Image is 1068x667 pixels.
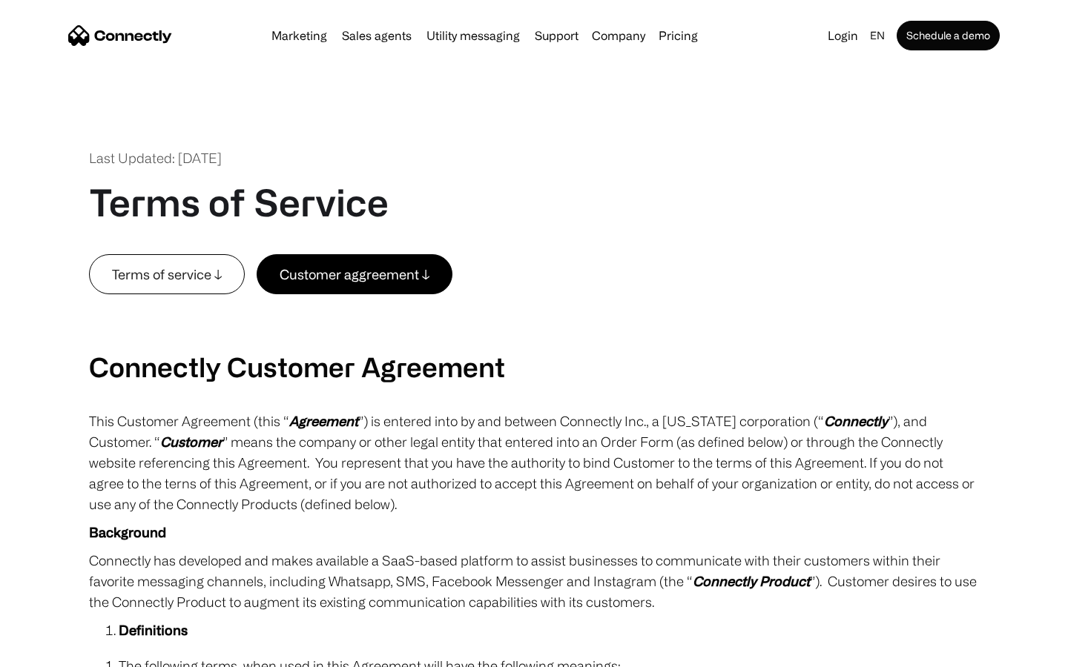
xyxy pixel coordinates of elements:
[421,30,526,42] a: Utility messaging
[693,574,810,588] em: Connectly Product
[30,641,89,662] ul: Language list
[15,640,89,662] aside: Language selected: English
[822,25,864,46] a: Login
[89,180,389,225] h1: Terms of Service
[336,30,418,42] a: Sales agents
[870,25,885,46] div: en
[592,25,645,46] div: Company
[653,30,704,42] a: Pricing
[89,550,979,612] p: Connectly has developed and makes available a SaaS-based platform to assist businesses to communi...
[89,294,979,315] p: ‍
[112,264,222,285] div: Terms of service ↓
[119,623,188,637] strong: Definitions
[89,322,979,343] p: ‍
[89,411,979,514] p: This Customer Agreement (this “ ”) is entered into by and between Connectly Inc., a [US_STATE] co...
[89,351,979,382] h2: Connectly Customer Agreement
[897,21,1000,50] a: Schedule a demo
[529,30,584,42] a: Support
[289,414,358,428] em: Agreement
[824,414,888,428] em: Connectly
[266,30,333,42] a: Marketing
[280,264,429,285] div: Customer aggreement ↓
[160,434,222,449] em: Customer
[89,525,166,540] strong: Background
[89,148,222,168] div: Last Updated: [DATE]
